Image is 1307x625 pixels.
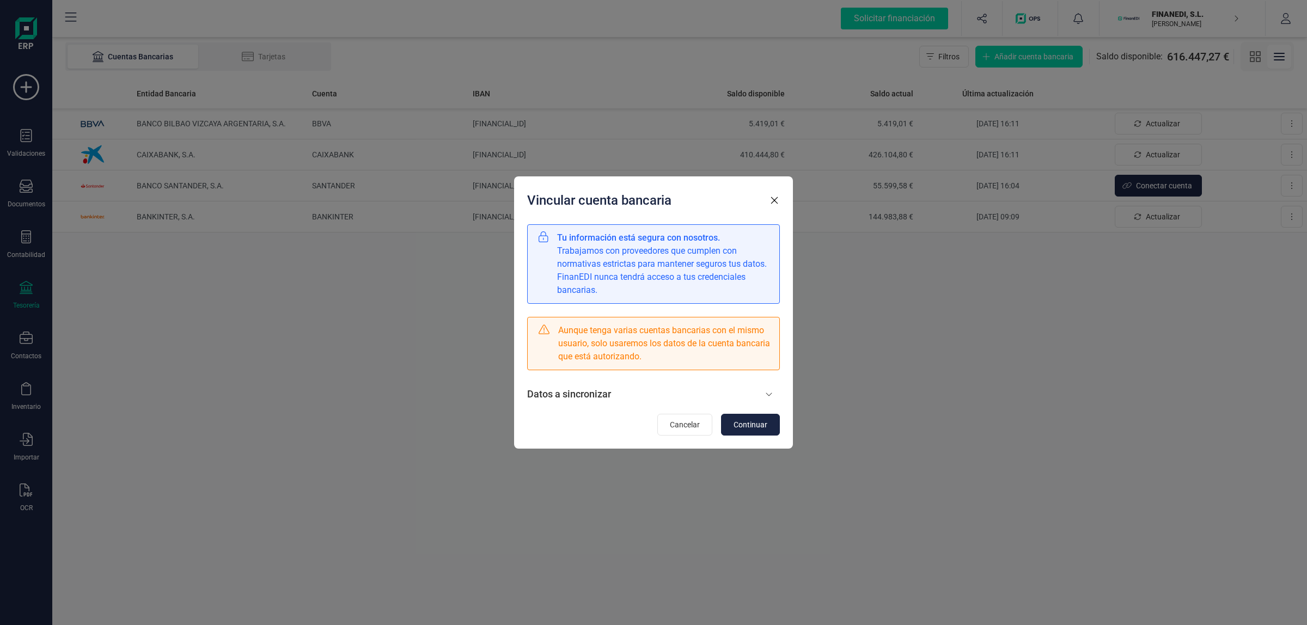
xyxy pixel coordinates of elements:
[527,192,671,209] p: Vincular cuenta bancaria
[527,387,611,402] p: Datos a sincronizar
[670,419,700,430] span: Cancelar
[557,231,771,297] div: Trabajamos con proveedores que cumplen con normativas estrictas para mantener seguros tus datos. ...
[558,324,771,363] div: Aunque tenga varias cuentas bancarias con el mismo usuario, solo usaremos los datos de la cuenta ...
[721,414,780,436] button: Continuar
[734,419,767,430] span: Continuar
[657,414,712,436] button: Cancelar
[557,231,771,244] span: Tu información está segura con nosotros.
